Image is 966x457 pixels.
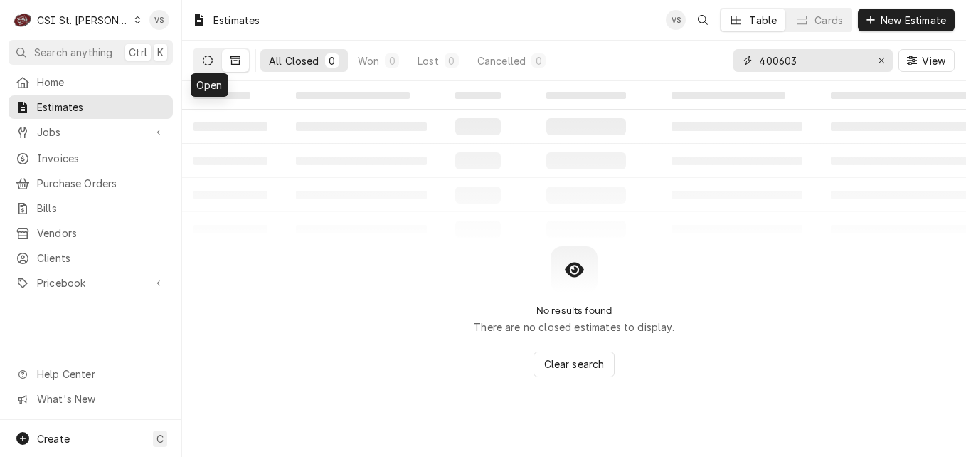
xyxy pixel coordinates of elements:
span: Home [37,75,166,90]
div: Won [358,53,379,68]
span: New Estimate [878,13,949,28]
span: ‌ [455,92,501,99]
span: Bills [37,201,166,216]
span: ‌ [546,92,626,99]
span: Pricebook [37,275,144,290]
span: Vendors [37,226,166,241]
span: Jobs [37,125,144,140]
table: All Closed Estimates List Loading [182,81,966,246]
span: Estimates [37,100,166,115]
span: Search anything [34,45,112,60]
span: View [919,53,948,68]
a: Purchase Orders [9,172,173,195]
div: Lost [418,53,439,68]
p: There are no closed estimates to display. [474,320,674,335]
div: VS [666,10,686,30]
button: Open search [691,9,714,31]
span: Create [37,433,70,445]
a: Go to Help Center [9,362,173,386]
div: All Closed [269,53,319,68]
input: Keyword search [759,49,866,72]
span: ‌ [296,92,410,99]
button: Erase input [870,49,893,72]
a: Go to Jobs [9,120,173,144]
span: C [156,431,164,446]
div: Vicky Stuesse's Avatar [666,10,686,30]
a: Bills [9,196,173,220]
div: CSI St. Louis's Avatar [13,10,33,30]
div: VS [149,10,169,30]
div: Cards [814,13,843,28]
div: 0 [534,53,543,68]
button: View [898,49,955,72]
a: Invoices [9,147,173,170]
a: Go to What's New [9,387,173,411]
h2: No results found [536,305,612,317]
div: Vicky Stuesse's Avatar [149,10,169,30]
span: Clear search [541,357,607,372]
span: Invoices [37,151,166,166]
span: Ctrl [129,45,147,60]
span: ‌ [672,92,785,99]
div: 0 [388,53,396,68]
span: What's New [37,392,164,406]
button: New Estimate [858,9,955,31]
div: Open [191,73,228,97]
button: Search anythingCtrlK [9,40,173,65]
div: 0 [328,53,336,68]
button: Clear search [534,352,615,377]
span: Clients [37,251,166,266]
div: CSI St. [PERSON_NAME] [37,13,129,28]
div: Cancelled [477,53,526,68]
div: Table [749,13,777,28]
a: Clients [9,246,173,270]
a: Vendors [9,221,173,245]
a: Go to Pricebook [9,271,173,295]
span: Purchase Orders [37,176,166,191]
a: Estimates [9,95,173,119]
span: K [157,45,164,60]
div: 0 [447,53,456,68]
div: C [13,10,33,30]
span: Help Center [37,367,164,382]
a: Home [9,70,173,94]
